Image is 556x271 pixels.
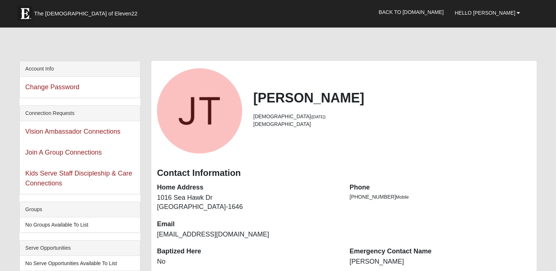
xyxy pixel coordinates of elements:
[396,195,409,200] span: Mobile
[25,149,102,156] a: Join A Group Connections
[449,4,525,22] a: Hello [PERSON_NAME]
[349,193,531,201] li: [PHONE_NUMBER]
[253,113,531,120] li: [DEMOGRAPHIC_DATA]
[20,106,140,121] div: Connection Requests
[34,10,137,17] span: The [DEMOGRAPHIC_DATA] of Eleven22
[18,6,32,21] img: Eleven22 logo
[14,3,161,21] a: The [DEMOGRAPHIC_DATA] of Eleven22
[25,83,79,91] a: Change Password
[253,120,531,128] li: [DEMOGRAPHIC_DATA]
[311,115,326,119] small: ([DATE])
[349,257,531,267] dd: [PERSON_NAME]
[20,256,140,271] li: No Serve Opportunities Available To List
[20,202,140,217] div: Groups
[349,247,531,256] dt: Emergency Contact Name
[157,168,531,178] h3: Contact Information
[455,10,515,16] span: Hello [PERSON_NAME]
[157,230,338,239] dd: [EMAIL_ADDRESS][DOMAIN_NAME]
[349,183,531,192] dt: Phone
[157,68,242,153] a: View Fullsize Photo
[253,90,531,106] h2: [PERSON_NAME]
[157,193,338,212] dd: 1016 Sea Hawk Dr [GEOGRAPHIC_DATA]-1646
[25,170,132,187] a: Kids Serve Staff Discipleship & Care Connections
[157,257,338,267] dd: No
[373,3,449,21] a: Back to [DOMAIN_NAME]
[25,128,121,135] a: Vision Ambassador Connections
[157,220,338,229] dt: Email
[20,61,140,77] div: Account Info
[157,183,338,192] dt: Home Address
[20,217,140,232] li: No Groups Available To List
[157,247,338,256] dt: Baptized Here
[20,241,140,256] div: Serve Opportunities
